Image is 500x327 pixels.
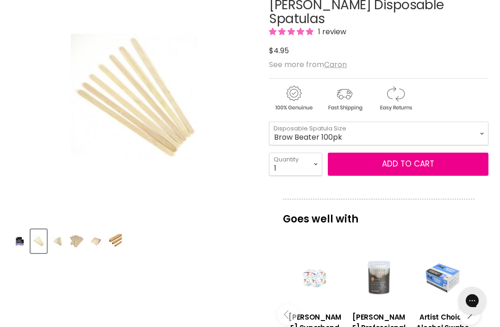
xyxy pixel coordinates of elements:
[315,26,346,37] span: 1 review
[107,230,122,252] img: Caron Disposable Spatulas
[269,59,347,70] span: See more from
[12,229,28,253] button: Caron Disposable Spatulas
[10,227,258,253] div: Product thumbnails
[371,84,420,112] img: returns.gif
[454,284,491,318] iframe: Gorgias live chat messenger
[88,230,103,252] img: Caron Disposable Spatulas
[69,230,84,252] img: Caron Disposable Spatulas
[50,229,66,253] button: Caron Disposable Spatulas
[269,45,289,56] span: $4.95
[328,153,488,176] button: Add to cart
[31,229,47,253] button: Caron Disposable Spatulas
[324,59,347,70] a: Caron
[69,229,85,253] button: Caron Disposable Spatulas
[269,84,318,112] img: genuine.gif
[320,84,369,112] img: shipping.gif
[87,229,104,253] button: Caron Disposable Spatulas
[50,230,65,252] img: Caron Disposable Spatulas
[283,199,475,229] p: Goes well with
[106,229,123,253] button: Caron Disposable Spatulas
[12,230,27,252] img: Caron Disposable Spatulas
[382,158,434,169] span: Add to cart
[31,230,46,252] img: Caron Disposable Spatulas
[269,26,315,37] span: 5.00 stars
[269,153,322,176] select: Quantity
